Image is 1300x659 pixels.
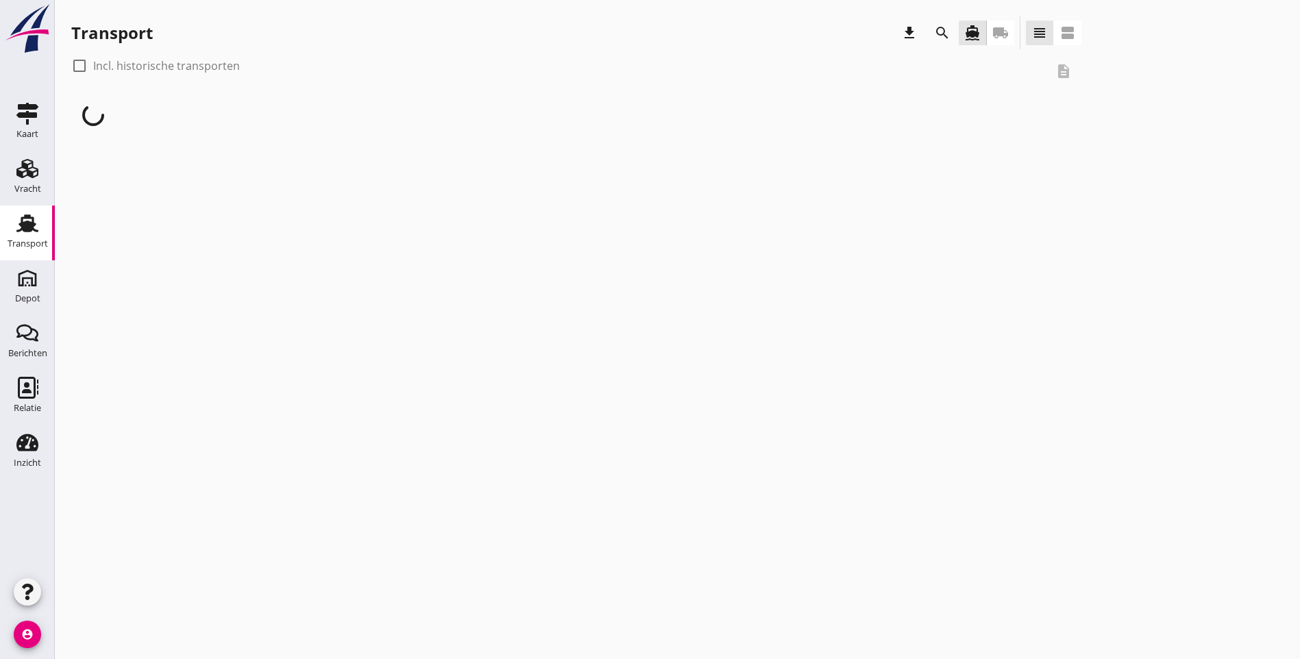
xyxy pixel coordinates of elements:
[8,349,47,358] div: Berichten
[14,458,41,467] div: Inzicht
[14,621,41,648] i: account_circle
[901,25,918,41] i: download
[14,403,41,412] div: Relatie
[8,239,48,248] div: Transport
[15,294,40,303] div: Depot
[992,25,1009,41] i: local_shipping
[934,25,951,41] i: search
[1059,25,1076,41] i: view_agenda
[16,129,38,138] div: Kaart
[1031,25,1048,41] i: view_headline
[3,3,52,54] img: logo-small.a267ee39.svg
[14,184,41,193] div: Vracht
[964,25,981,41] i: directions_boat
[71,22,153,44] div: Transport
[93,59,240,73] label: Incl. historische transporten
